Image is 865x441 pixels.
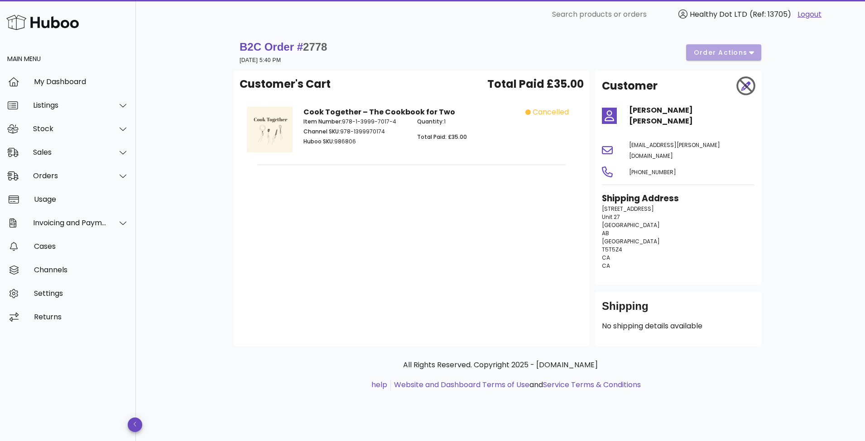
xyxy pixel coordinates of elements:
[34,242,129,251] div: Cases
[6,13,79,32] img: Huboo Logo
[629,168,676,176] span: [PHONE_NUMBER]
[303,128,340,135] span: Channel SKU:
[391,379,641,390] li: and
[629,105,754,127] h4: [PERSON_NAME] [PERSON_NAME]
[303,107,455,117] strong: Cook Together – The Cookbook for Two
[602,254,610,261] span: CA
[602,192,754,205] h3: Shipping Address
[602,237,660,245] span: [GEOGRAPHIC_DATA]
[303,128,406,136] p: 978-1399970174
[417,118,520,126] p: 1
[533,107,569,118] span: cancelled
[750,9,791,19] span: (Ref: 13705)
[33,218,107,227] div: Invoicing and Payments
[34,313,129,321] div: Returns
[487,76,584,92] span: Total Paid £35.00
[247,107,293,152] img: Product Image
[241,360,759,370] p: All Rights Reserved. Copyright 2025 - [DOMAIN_NAME]
[33,124,107,133] div: Stock
[371,379,387,390] a: help
[303,41,327,53] span: 2778
[240,76,331,92] span: Customer's Cart
[602,299,754,321] div: Shipping
[417,133,467,141] span: Total Paid: £35.00
[394,379,529,390] a: Website and Dashboard Terms of Use
[602,213,620,221] span: Unit 27
[602,205,654,213] span: [STREET_ADDRESS]
[602,78,658,94] h2: Customer
[34,289,129,298] div: Settings
[602,321,754,332] p: No shipping details available
[602,221,660,229] span: [GEOGRAPHIC_DATA]
[33,148,107,156] div: Sales
[34,266,129,274] div: Channels
[240,57,281,63] small: [DATE] 5:40 PM
[34,77,129,86] div: My Dashboard
[602,246,622,253] span: T5T5Z4
[303,138,406,146] p: 986806
[417,118,444,125] span: Quantity:
[690,9,747,19] span: Healthy Dot LTD
[303,118,406,126] p: 978-1-3999-7017-4
[303,118,342,125] span: Item Number:
[543,379,641,390] a: Service Terms & Conditions
[798,9,822,20] a: Logout
[34,195,129,204] div: Usage
[303,138,334,145] span: Huboo SKU:
[602,262,610,270] span: CA
[33,171,107,180] div: Orders
[33,101,107,109] div: Listings
[629,141,720,160] span: [EMAIL_ADDRESS][PERSON_NAME][DOMAIN_NAME]
[602,229,609,237] span: AB
[240,41,327,53] strong: B2C Order #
